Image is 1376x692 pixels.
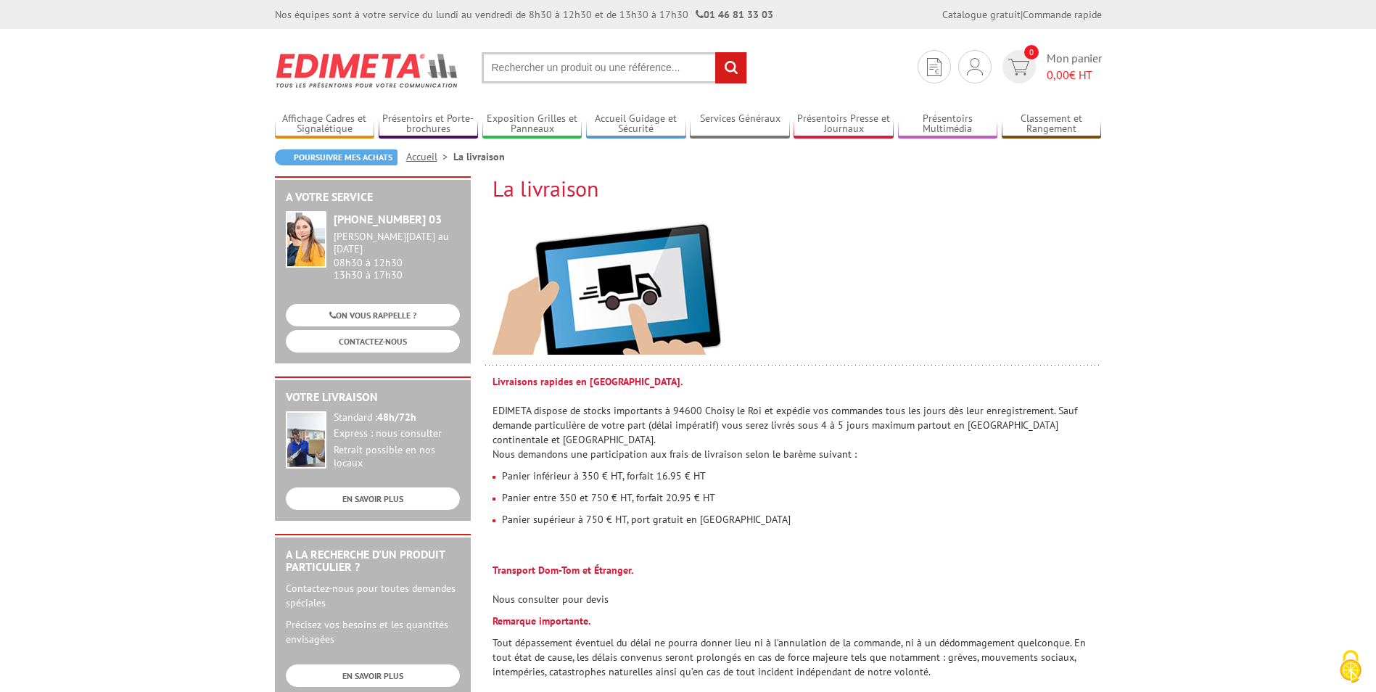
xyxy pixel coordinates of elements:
div: Standard : [334,411,460,424]
a: Accueil Guidage et Sécurité [586,112,686,136]
span: 0,00 [1047,67,1069,82]
a: Classement et Rangement [1002,112,1102,136]
img: puce_rouge.gif [493,474,502,480]
strong: 48h/72h [377,411,416,424]
div: [PERSON_NAME][DATE] au [DATE] [334,231,460,255]
img: Edimeta [275,44,460,97]
h2: A la recherche d'un produit particulier ? [286,548,460,574]
p: Panier supérieur à 750 € HT, port gratuit en [GEOGRAPHIC_DATA] [493,512,1095,527]
a: ON VOUS RAPPELLE ? [286,304,460,326]
input: rechercher [715,52,746,83]
a: EN SAVOIR PLUS [286,487,460,510]
a: Présentoirs et Porte-brochures [379,112,479,136]
div: 08h30 à 12h30 13h30 à 17h30 [334,231,460,281]
strong: 01 46 81 33 03 [696,8,773,21]
span: Mon panier [1047,50,1102,83]
span: 0 [1024,45,1039,59]
img: puce_rouge.gif [493,518,502,524]
img: Cookies (fenêtre modale) [1332,648,1369,685]
a: CONTACTEZ-NOUS [286,330,460,353]
input: Rechercher un produit ou une référence... [482,52,747,83]
h2: A votre service [286,191,460,204]
img: puce_rouge.gif [493,496,502,502]
strong: [PHONE_NUMBER] 03 [334,212,442,226]
div: Retrait possible en nos locaux [334,444,460,470]
span: € HT [1047,67,1102,83]
a: Poursuivre mes achats [275,149,397,165]
strong: Transport Dom-Tom et Étranger. [493,564,633,577]
strong: Livraisons rapides en [GEOGRAPHIC_DATA]. [493,375,683,388]
img: widget-livraison.jpg [286,411,326,469]
img: livraison.jpg [493,222,722,355]
a: Catalogue gratuit [942,8,1021,21]
img: widget-service.jpg [286,211,326,268]
img: devis rapide [1008,59,1029,75]
a: Présentoirs Multimédia [898,112,998,136]
a: Commande rapide [1023,8,1102,21]
div: Express : nous consulter [334,427,460,440]
a: Exposition Grilles et Panneaux [482,112,582,136]
div: | [942,7,1102,22]
h2: La livraison [493,176,1095,200]
li: La livraison [453,149,505,164]
p: Panier inférieur à 350 € HT, forfait 16.95 € HT [493,469,1095,483]
strong: Remarque importante. [493,614,590,627]
p: Panier entre 350 et 750 € HT, forfait 20.95 € HT [493,490,1095,505]
img: devis rapide [967,58,983,75]
p: Contactez-nous pour toutes demandes spéciales [286,581,460,610]
img: devis rapide [927,58,942,76]
a: EN SAVOIR PLUS [286,664,460,687]
a: Présentoirs Presse et Journaux [794,112,894,136]
a: Services Généraux [690,112,790,136]
a: Accueil [406,150,453,163]
p: Nous consulter pour devis [493,563,1095,606]
p: Précisez vos besoins et les quantités envisagées [286,617,460,646]
p: EDIMETA dispose de stocks importants à 94600 Choisy le Roi et expédie vos commandes tous les jour... [493,374,1095,461]
a: Affichage Cadres et Signalétique [275,112,375,136]
div: Nos équipes sont à votre service du lundi au vendredi de 8h30 à 12h30 et de 13h30 à 17h30 [275,7,773,22]
h2: Votre livraison [286,391,460,404]
button: Cookies (fenêtre modale) [1325,643,1376,692]
a: devis rapide 0 Mon panier 0,00€ HT [999,50,1102,83]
